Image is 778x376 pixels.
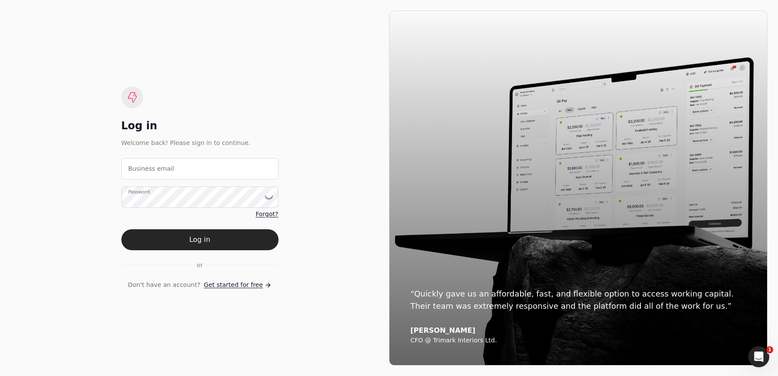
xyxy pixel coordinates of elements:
[748,346,769,367] iframe: Intercom live chat
[121,229,279,250] button: Log in
[410,337,746,345] div: CFO @ Trimark Interiors Ltd.
[70,294,104,300] span: Messages
[40,246,134,263] button: Send us a message
[766,346,773,353] span: 1
[20,294,38,300] span: Home
[128,164,174,173] label: Business email
[138,294,152,300] span: Help
[121,138,279,148] div: Welcome back! Please sign in to continue.
[128,189,150,196] label: Password
[153,3,169,19] div: Close
[20,164,155,173] span: Messages from the team will be shown here
[204,280,272,290] a: Get started for free
[128,280,200,290] span: Don't have an account?
[204,280,263,290] span: Get started for free
[196,261,203,270] span: or
[65,4,112,19] h1: Messages
[255,210,278,219] a: Forgot?
[58,273,116,307] button: Messages
[58,145,117,155] h2: No messages
[410,326,746,335] div: [PERSON_NAME]
[410,288,746,312] div: “Quickly gave us an affordable, fast, and flexible option to access working capital. Their team w...
[121,119,279,133] div: Log in
[117,273,175,307] button: Help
